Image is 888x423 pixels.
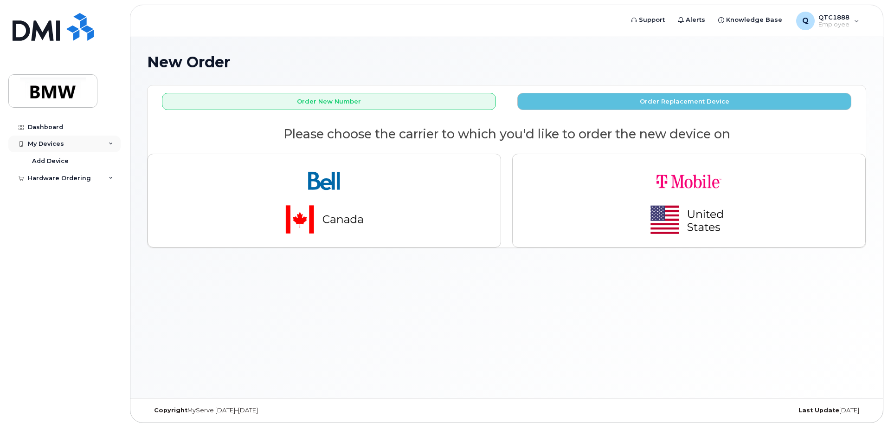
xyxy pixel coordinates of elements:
[624,162,754,240] img: t-mobile-78392d334a420d5b7f0e63d4fa81f6287a21d394dc80d677554bb55bbab1186f.png
[626,407,866,414] div: [DATE]
[147,407,387,414] div: MyServe [DATE]–[DATE]
[148,127,866,141] h2: Please choose the carrier to which you'd like to order the new device on
[162,93,496,110] button: Order New Number
[147,54,866,70] h1: New Order
[798,407,839,414] strong: Last Update
[154,407,187,414] strong: Copyright
[517,93,851,110] button: Order Replacement Device
[259,162,389,240] img: bell-18aeeabaf521bd2b78f928a02ee3b89e57356879d39bd386a17a7cccf8069aed.png
[848,383,881,416] iframe: Messenger Launcher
